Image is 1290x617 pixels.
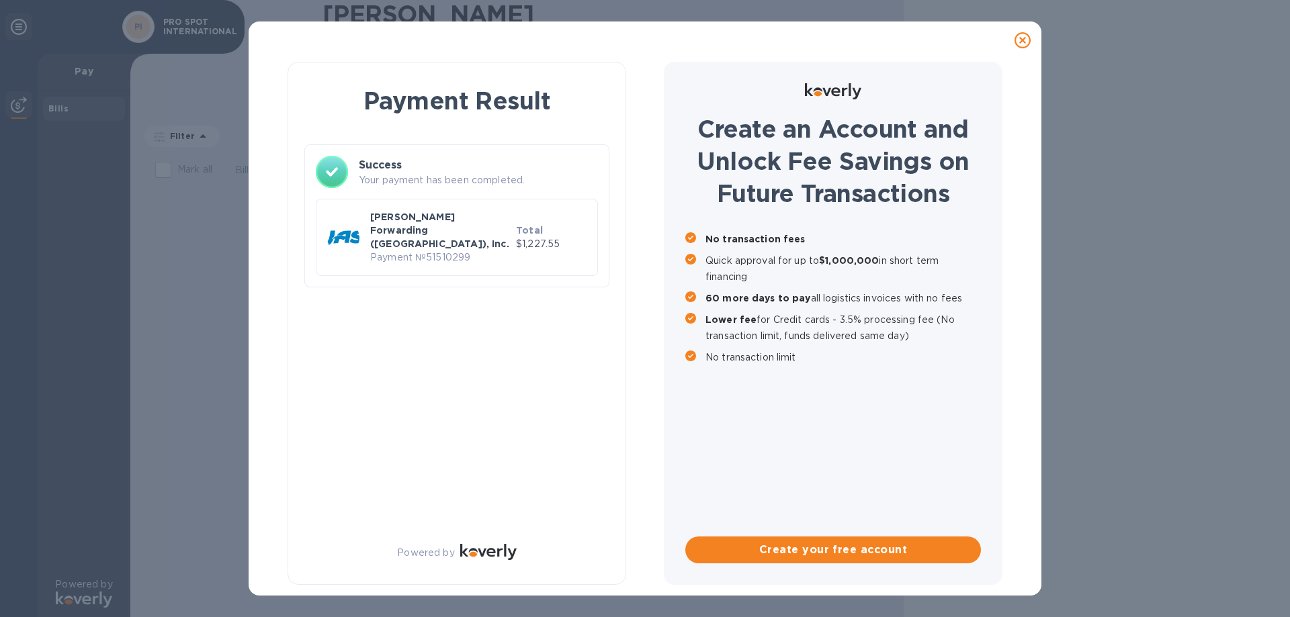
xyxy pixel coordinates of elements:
[705,293,811,303] b: 60 more days to pay
[685,536,981,563] button: Create your free account
[705,290,981,306] p: all logistics invoices with no fees
[685,113,981,209] h1: Create an Account and Unlock Fee Savings on Future Transactions
[359,157,598,173] h3: Success
[705,312,981,344] p: for Credit cards - 3.5% processing fee (No transaction limit, funds delivered same day)
[310,84,604,117] h1: Payment Result
[370,210,511,250] p: [PERSON_NAME] Forwarding ([GEOGRAPHIC_DATA]), Inc.
[705,252,981,285] p: Quick approval for up to in short term financing
[696,542,970,558] span: Create your free account
[460,544,517,560] img: Logo
[397,546,454,560] p: Powered by
[705,349,981,365] p: No transaction limit
[516,237,587,251] p: $1,227.55
[705,314,757,325] b: Lower fee
[805,83,861,99] img: Logo
[516,225,543,236] b: Total
[359,173,598,187] p: Your payment has been completed.
[370,250,511,265] p: Payment № 51510299
[819,255,879,266] b: $1,000,000
[705,234,806,244] b: No transaction fees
